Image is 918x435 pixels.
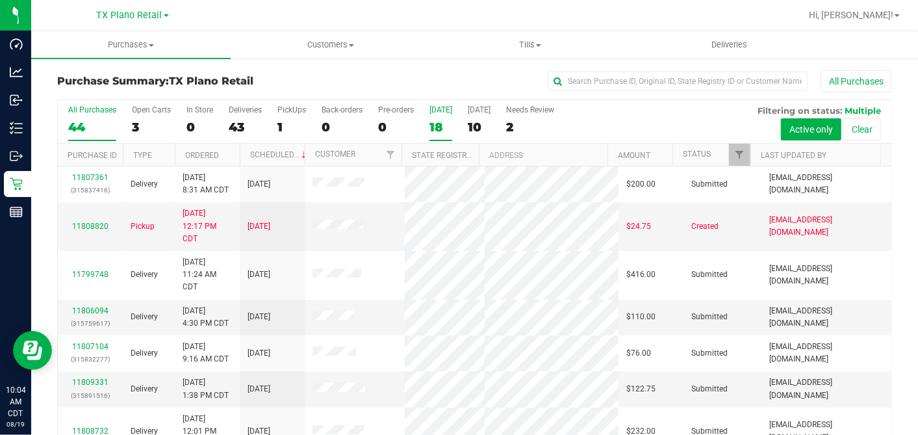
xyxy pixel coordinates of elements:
div: Back-orders [322,105,363,114]
span: [DATE] [248,347,270,360]
div: All Purchases [68,105,116,114]
div: 44 [68,120,116,135]
span: $24.75 [626,220,651,233]
a: Last Updated By [761,151,826,160]
a: State Registry ID [412,151,480,160]
span: Delivery [131,311,158,323]
a: Status [683,150,711,159]
span: $110.00 [626,311,656,323]
a: 11806094 [72,306,108,315]
a: Ordered [185,151,219,160]
span: Delivery [131,383,158,395]
a: Amount [618,151,650,160]
th: Address [479,144,607,166]
span: [DATE] 1:38 PM CDT [183,376,229,401]
inline-svg: Inventory [10,122,23,135]
span: $76.00 [626,347,651,360]
span: Submitted [691,311,728,323]
inline-svg: Outbound [10,150,23,163]
span: TX Plano Retail [97,10,162,21]
span: [DATE] 9:16 AM CDT [183,341,229,365]
inline-svg: Reports [10,205,23,218]
a: 11799748 [72,270,108,279]
iframe: Resource center [13,331,52,370]
span: Tills [431,39,629,51]
span: Multiple [845,105,881,116]
button: Clear [843,118,881,140]
div: In Store [186,105,213,114]
div: Open Carts [132,105,171,114]
p: (315759617) [66,317,115,330]
a: 11807361 [72,173,108,182]
a: Purchase ID [68,151,117,160]
div: Deliveries [229,105,262,114]
span: [EMAIL_ADDRESS][DOMAIN_NAME] [769,172,884,196]
p: 10:04 AM CDT [6,384,25,419]
div: 2 [506,120,554,135]
span: [DATE] 12:17 PM CDT [183,207,232,245]
a: 11807104 [72,342,108,351]
span: $122.75 [626,383,656,395]
span: Deliveries [694,39,765,51]
div: Needs Review [506,105,554,114]
span: $416.00 [626,269,656,281]
a: Customers [231,31,430,59]
span: Created [691,220,719,233]
p: (315832277) [66,353,115,365]
button: All Purchases [821,70,892,92]
div: 0 [322,120,363,135]
span: [DATE] [248,383,270,395]
a: Filter [729,144,750,166]
span: Hi, [PERSON_NAME]! [809,10,893,20]
span: [EMAIL_ADDRESS][DOMAIN_NAME] [769,305,884,330]
span: Submitted [691,347,728,360]
span: Delivery [131,178,158,191]
p: (315891516) [66,389,115,402]
span: Pickup [131,220,155,233]
div: PickUps [277,105,306,114]
span: [DATE] 4:30 PM CDT [183,305,229,330]
div: 1 [277,120,306,135]
span: Purchases [31,39,231,51]
inline-svg: Inbound [10,94,23,107]
input: Search Purchase ID, Original ID, State Registry ID or Customer Name... [548,72,808,91]
a: Tills [430,31,630,59]
inline-svg: Retail [10,178,23,191]
span: [DATE] [248,178,270,191]
a: Purchases [31,31,231,59]
a: Type [133,151,152,160]
span: [EMAIL_ADDRESS][DOMAIN_NAME] [769,376,884,401]
button: Active only [781,118,841,140]
p: (315837416) [66,184,115,196]
span: Delivery [131,269,158,281]
inline-svg: Dashboard [10,38,23,51]
div: 10 [468,120,491,135]
span: Delivery [131,347,158,360]
div: 43 [229,120,262,135]
h3: Purchase Summary: [57,75,335,87]
inline-svg: Analytics [10,66,23,79]
span: Submitted [691,269,728,281]
span: Filtering on status: [758,105,842,116]
div: [DATE] [429,105,452,114]
span: [DATE] 11:24 AM CDT [183,256,232,294]
div: 3 [132,120,171,135]
a: 11808820 [72,222,108,231]
span: $200.00 [626,178,656,191]
span: TX Plano Retail [169,75,253,87]
div: [DATE] [468,105,491,114]
span: [DATE] [248,220,270,233]
span: Customers [231,39,429,51]
span: [DATE] [248,311,270,323]
span: [EMAIL_ADDRESS][DOMAIN_NAME] [769,263,884,287]
a: Deliveries [630,31,829,59]
div: 0 [378,120,414,135]
a: Filter [380,144,402,166]
span: [DATE] [248,269,270,281]
a: Scheduled [250,150,309,159]
span: [EMAIL_ADDRESS][DOMAIN_NAME] [769,341,884,365]
p: 08/19 [6,419,25,429]
span: [EMAIL_ADDRESS][DOMAIN_NAME] [769,214,884,239]
div: 18 [429,120,452,135]
span: [DATE] 8:31 AM CDT [183,172,229,196]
